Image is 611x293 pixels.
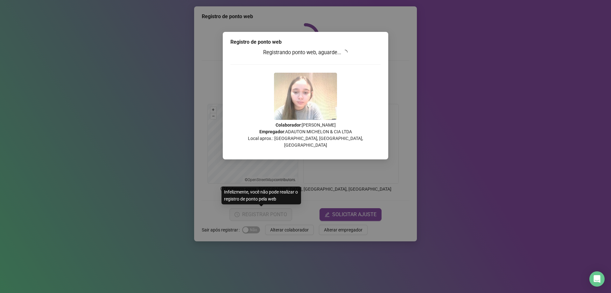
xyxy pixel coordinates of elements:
img: 2Q== [274,73,337,120]
strong: Empregador [259,129,284,134]
div: Infelizmente, você não pode realizar o registro de ponto pela web [221,187,301,204]
span: loading [342,50,348,55]
h3: Registrando ponto web, aguarde... [230,48,381,57]
p: : [PERSON_NAME] : ADAUTON MICHELON & CIA LTDA Local aprox.: [GEOGRAPHIC_DATA], [GEOGRAPHIC_DATA],... [230,122,381,149]
strong: Colaborador [276,122,301,128]
div: Registro de ponto web [230,38,381,46]
div: Open Intercom Messenger [589,271,605,287]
